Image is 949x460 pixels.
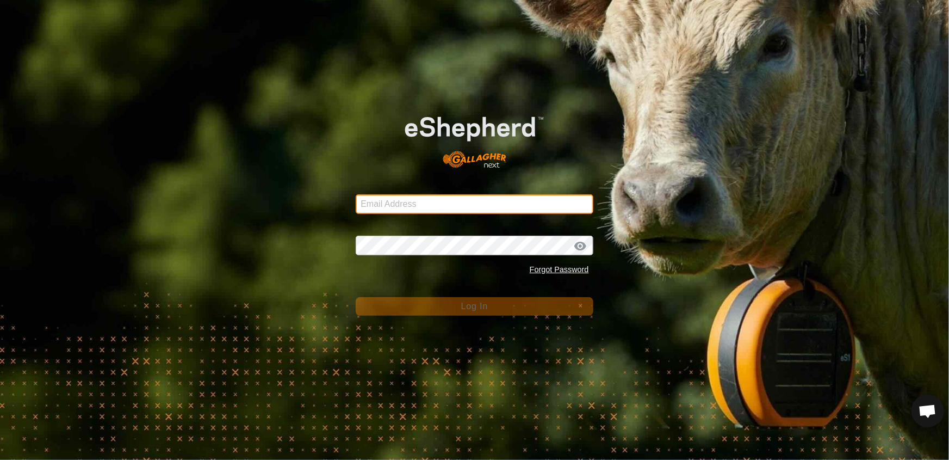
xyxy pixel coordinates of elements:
div: Open chat [911,395,944,427]
span: Log In [461,302,488,311]
button: Log In [356,297,593,316]
input: Email Address [356,194,593,214]
img: E-shepherd Logo [380,97,569,178]
a: Forgot Password [530,265,589,274]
